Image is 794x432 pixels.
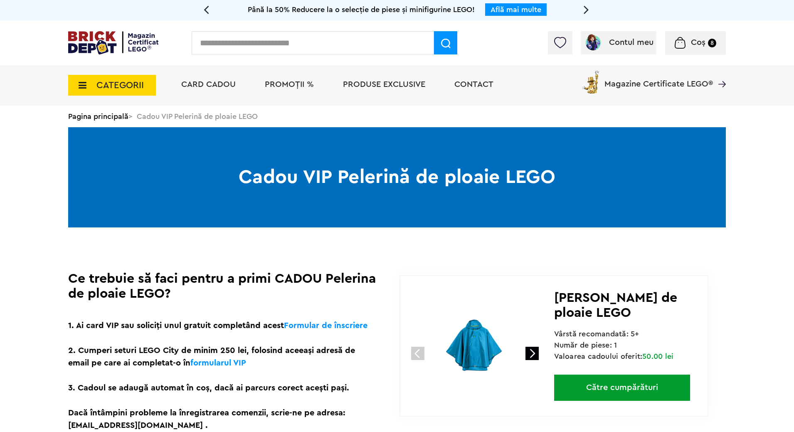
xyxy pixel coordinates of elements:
[554,353,674,360] span: Valoarea cadoului oferit:
[190,359,246,367] a: formularul VIP
[604,69,713,88] span: Magazine Certificate LEGO®
[284,321,367,330] a: Formular de înscriere
[248,6,475,13] span: Până la 50% Reducere la o selecție de piese și minifigurine LEGO!
[343,80,425,89] a: Produse exclusive
[554,330,639,338] span: Vârstă recomandată: 5+
[96,81,144,90] span: CATEGORII
[554,291,677,319] span: [PERSON_NAME] de ploaie LEGO
[454,80,493,89] a: Contact
[491,6,541,13] a: Află mai multe
[68,113,128,120] a: Pagina principală
[68,127,726,227] h1: Cadou VIP Pelerină de ploaie LEGO
[554,375,690,401] a: Către cumpărături
[554,341,617,349] span: Număr de piese: 1
[642,353,673,360] span: 50.00 lei
[68,319,376,432] p: 1. Ai card VIP sau soliciți unul gratuit completând acest 2. Cumperi seturi LEGO City de minim 25...
[181,80,236,89] a: Card Cadou
[584,38,653,47] a: Contul meu
[419,291,530,402] img: 109894-cadou-lego.jpg
[68,271,376,301] h1: Ce trebuie să faci pentru a primi CADOU Pelerina de ploaie LEGO?
[609,38,653,47] span: Contul meu
[68,106,726,127] div: > Cadou VIP Pelerină de ploaie LEGO
[708,39,716,47] small: 8
[265,80,314,89] a: PROMOȚII %
[713,69,726,77] a: Magazine Certificate LEGO®
[691,38,705,47] span: Coș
